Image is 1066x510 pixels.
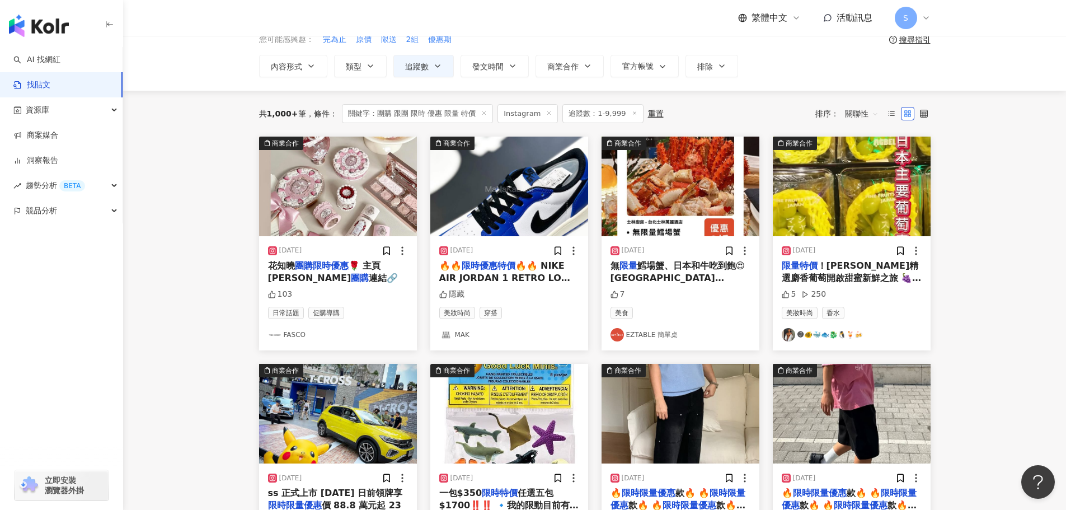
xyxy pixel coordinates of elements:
div: [DATE] [279,246,302,255]
span: ss 正式上市 [DATE] 日前領牌享 [268,488,403,498]
img: chrome extension [18,476,40,494]
img: post-image [773,364,931,464]
button: 商業合作 [773,364,931,464]
a: searchAI 找網紅 [13,54,60,65]
div: 商業合作 [786,138,813,149]
mark: 限時限量優惠 [622,488,675,498]
span: 香水 [822,307,844,319]
div: [DATE] [450,474,473,483]
img: post-image [602,137,759,236]
button: 商業合作 [430,137,588,236]
button: 內容形式 [259,55,327,77]
span: 活動訊息 [837,12,872,23]
span: rise [13,182,21,190]
img: post-image [430,137,588,236]
div: 103 [268,289,293,300]
div: BETA [59,180,85,191]
div: 隱藏 [439,289,464,300]
div: [DATE] [793,474,816,483]
button: 限送 [381,34,397,46]
span: 限送 [381,34,397,45]
div: 商業合作 [272,365,299,376]
div: 重置 [648,109,664,118]
span: question-circle [889,36,897,44]
div: [DATE] [622,474,645,483]
span: 1,000+ [267,109,298,118]
div: 5 [782,289,796,300]
mark: 限時優惠特價 [462,260,515,271]
span: 美妝時尚 [439,307,475,319]
img: logo [9,15,69,37]
button: 原價 [355,34,372,46]
span: 官方帳號 [622,62,654,71]
div: [DATE] [279,474,302,483]
span: 無 [611,260,619,271]
div: 7 [611,289,625,300]
img: KOL Avatar [611,328,624,341]
div: 商業合作 [443,365,470,376]
span: 🔥 [782,488,793,498]
span: 競品分析 [26,198,57,223]
span: 🔥 [611,488,622,498]
span: 花知曉 [268,260,295,271]
span: ！[PERSON_NAME]精選麝香葡萄開啟甜蜜新鮮之旅 🍇 [PERSON_NAME] [782,260,922,296]
span: 款🔥 🔥 [847,488,881,498]
div: [DATE] [450,246,473,255]
span: 發文時間 [472,62,504,71]
span: S [903,12,908,24]
div: [DATE] [622,246,645,255]
a: chrome extension立即安裝 瀏覽器外掛 [15,470,109,500]
div: 商業合作 [614,365,641,376]
button: 優惠期 [428,34,452,46]
span: 2組 [406,34,419,45]
img: post-image [773,137,931,236]
span: 穿搭 [480,307,502,319]
button: 商業合作 [773,137,931,236]
span: 美食 [611,307,633,319]
a: 找貼文 [13,79,50,91]
a: KOL AvatarFASCO [268,328,408,341]
div: 共 筆 [259,109,306,118]
span: 您可能感興趣： [259,34,314,45]
span: 完為止 [323,34,346,45]
button: 商業合作 [430,364,588,464]
span: 關聯性 [845,105,879,123]
span: 日常話題 [268,307,304,319]
span: 🔥🔥 [439,260,462,271]
div: 商業合作 [614,138,641,149]
div: 排序： [815,105,885,123]
span: 促購導購 [308,307,344,319]
span: 鱈場蟹、日本和牛吃到飽😍 [GEOGRAPHIC_DATA][PERSON_NAME]酒店六週年❗士林廚房 獨家 [611,260,750,308]
a: 商案媒合 [13,130,58,141]
span: 趨勢分析 [26,173,85,198]
mark: 限量特價 [782,260,818,271]
span: 資源庫 [26,97,49,123]
button: 2組 [406,34,420,46]
a: 洞察報告 [13,155,58,166]
button: 官方帳號 [611,55,679,77]
span: 連結🔗 [369,273,398,283]
div: 商業合作 [272,138,299,149]
button: 追蹤數 [393,55,454,77]
span: 美妝時尚 [782,307,818,319]
div: 商業合作 [443,138,470,149]
span: 條件 ： [306,109,337,118]
div: 搜尋指引 [899,35,931,44]
a: KOL AvatarMAK [439,328,579,341]
mark: 團購 [351,273,369,283]
mark: 限時特價 [482,488,518,498]
img: post-image [430,364,588,464]
button: 商業合作 [602,364,759,464]
a: KOL Avatar🅙🐠🐳🐟🐉🐧🍹🍻 [782,328,922,341]
span: 立即安裝 瀏覽器外掛 [45,475,84,495]
img: KOL Avatar [439,328,453,341]
button: 商業合作 [259,137,417,236]
span: Instagram [497,104,558,123]
button: 商業合作 [602,137,759,236]
span: 優惠期 [428,34,452,45]
a: KOL AvatarEZTABLE 簡單桌 [611,328,750,341]
img: KOL Avatar [782,328,795,341]
button: 發文時間 [461,55,529,77]
button: 商業合作 [536,55,604,77]
mark: 團購限時優惠 [295,260,349,271]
